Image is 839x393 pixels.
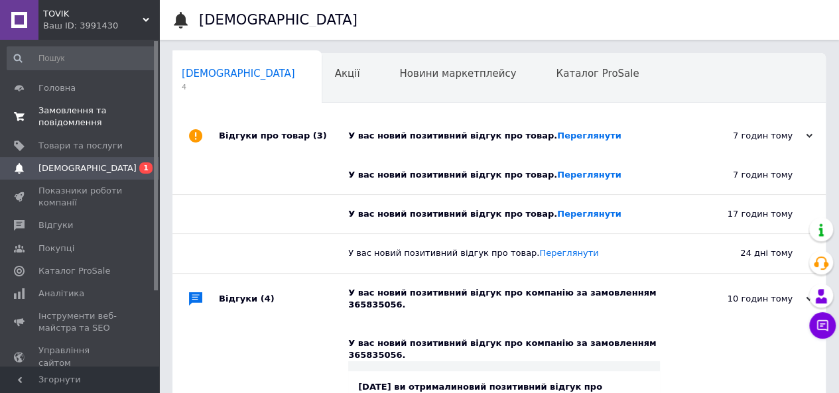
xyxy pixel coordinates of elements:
[660,156,826,194] div: 7 годин тому
[557,209,621,219] a: Переглянути
[660,234,826,272] div: 24 дні тому
[348,208,660,220] div: У вас новий позитивний відгук про товар.
[38,185,123,209] span: Показники роботи компанії
[348,130,680,142] div: У вас новий позитивний відгук про товар.
[38,140,123,152] span: Товари та послуги
[38,243,74,254] span: Покупці
[399,68,516,80] span: Новини маркетплейсу
[660,195,826,233] div: 17 годин тому
[38,162,137,174] span: [DEMOGRAPHIC_DATA]
[38,219,73,231] span: Відгуки
[182,82,295,92] span: 4
[680,293,812,305] div: 10 годин тому
[38,265,110,277] span: Каталог ProSale
[219,274,348,324] div: Відгуки
[38,345,123,368] span: Управління сайтом
[38,105,123,129] span: Замовлення та повідомлення
[556,68,639,80] span: Каталог ProSale
[557,170,621,180] a: Переглянути
[348,247,660,259] div: У вас новий позитивний відгук про товар.
[557,131,621,140] a: Переглянути
[38,288,84,300] span: Аналітика
[313,131,327,140] span: (3)
[261,294,275,304] span: (4)
[182,68,295,80] span: [DEMOGRAPHIC_DATA]
[38,310,123,334] span: Інструменти веб-майстра та SEO
[43,20,159,32] div: Ваш ID: 3991430
[680,130,812,142] div: 7 годин тому
[219,116,348,156] div: Відгуки про товар
[38,82,76,94] span: Головна
[7,46,157,70] input: Пошук
[809,312,836,339] button: Чат з покупцем
[348,337,660,361] div: У вас новий позитивний відгук про компанію за замовленням 365835056.
[348,169,660,181] div: У вас новий позитивний відгук про товар.
[335,68,360,80] span: Акції
[139,162,153,174] span: 1
[199,12,357,28] h1: [DEMOGRAPHIC_DATA]
[348,287,680,311] div: У вас новий позитивний відгук про компанію за замовленням 365835056.
[43,8,143,20] span: TOVIK
[539,248,598,258] a: Переглянути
